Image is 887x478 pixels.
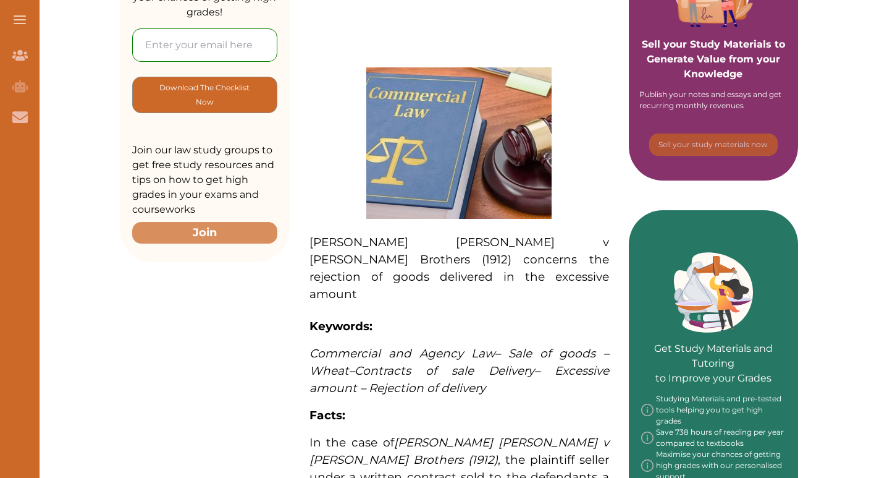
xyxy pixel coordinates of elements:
[132,222,277,244] button: Join
[309,235,609,301] span: [PERSON_NAME] [PERSON_NAME] v [PERSON_NAME] Brothers (1912) concerns the rejection of goods deliv...
[322,364,349,378] span: heat
[641,427,654,449] img: info-img
[309,346,609,378] span: – Sale of goods – W –
[641,2,786,82] p: Sell your Study Materials to Generate Value from your Knowledge
[309,435,609,467] span: [PERSON_NAME] [PERSON_NAME] v [PERSON_NAME] Brothers (1912)
[641,307,786,386] p: Get Study Materials and Tutoring to Improve your Grades
[309,346,495,361] span: Commercial and Agency Law
[366,67,552,219] img: Commercial-and-Agency-Law-feature-300x245.jpg
[158,80,252,109] p: Download The Checklist Now
[309,364,609,395] span: – Excessive amount – Rejection of delivery
[641,393,786,427] div: Studying Materials and pre-tested tools helping you to get high grades
[355,364,534,378] span: Contracts of sale Delivery
[641,427,786,449] div: Save 738 hours of reading per year compared to textbooks
[132,77,277,113] button: [object Object]
[132,143,277,217] p: Join our law study groups to get free study resources and tips on how to get high grades in your ...
[309,408,345,422] strong: Facts:
[309,319,372,333] strong: Keywords:
[649,134,778,156] button: [object Object]
[132,28,277,62] input: Enter your email here
[639,89,788,111] div: Publish your notes and essays and get recurring monthly revenues
[674,252,753,333] img: Green card image
[658,139,768,150] p: Sell your study materials now
[641,393,654,427] img: info-img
